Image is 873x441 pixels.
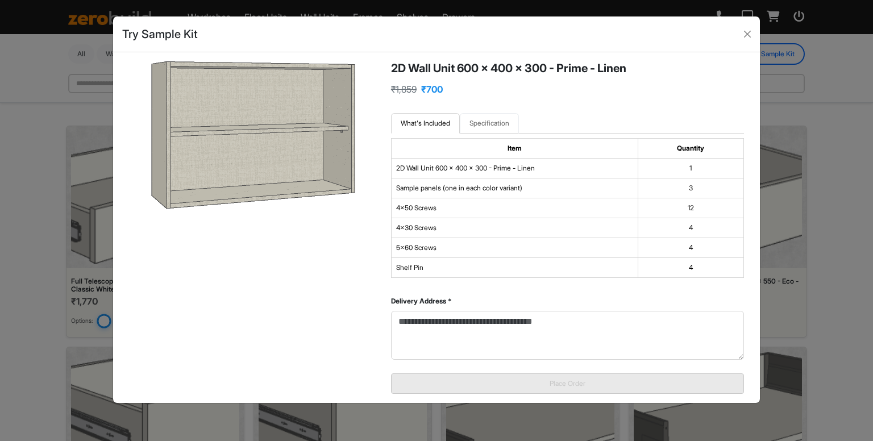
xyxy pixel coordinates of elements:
label: Delivery Address * [391,296,452,306]
td: 4 [638,258,743,278]
td: 3 [638,178,743,198]
h5: Try Sample Kit [122,26,198,43]
td: 12 [638,198,743,218]
a: Specification [460,113,519,134]
th: Quantity [638,139,743,159]
td: Shelf Pin [391,258,638,278]
td: 1 [638,159,743,178]
img: 2D Wall Unit 600 x 400 x 300 - Prime - Linen [151,61,355,209]
td: 4 [638,218,743,238]
h6: ₹ 1,859 [391,84,417,95]
td: 4 [638,238,743,258]
h6: ₹700 [421,84,443,95]
th: Item [391,139,638,159]
td: Sample panels (one in each color variant) [391,178,638,198]
h5: 2D Wall Unit 600 x 400 x 300 - Prime - Linen [391,61,744,75]
a: What's Included [391,113,460,134]
td: 4x50 Screws [391,198,638,218]
button: Close [739,26,755,42]
td: 4x30 Screws [391,218,638,238]
td: 2D Wall Unit 600 x 400 x 300 - Prime - Linen [391,159,638,178]
td: 5x60 Screws [391,238,638,258]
